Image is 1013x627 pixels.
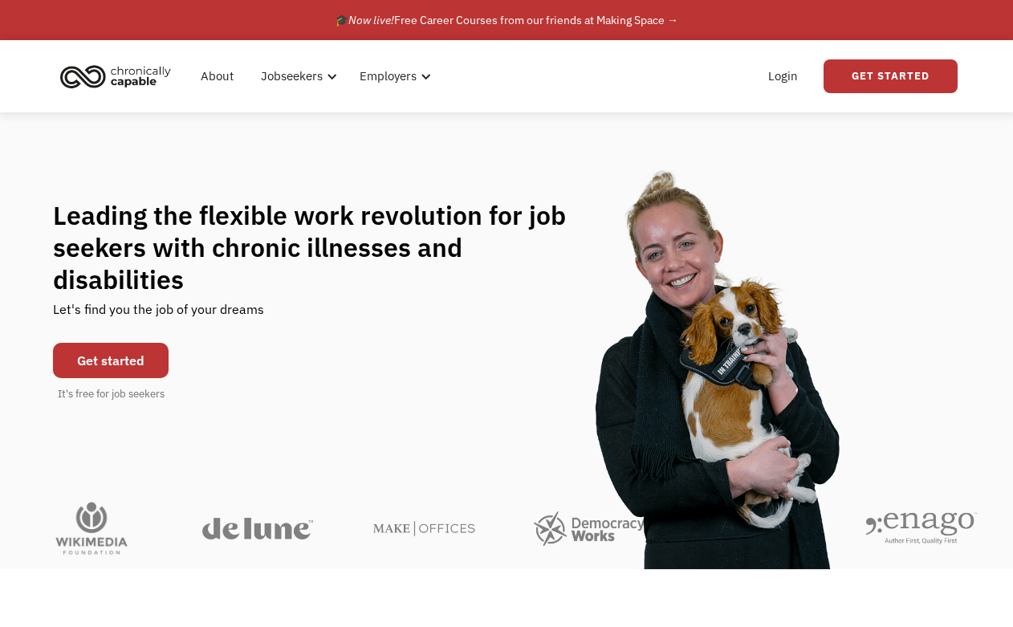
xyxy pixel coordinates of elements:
div: Employers [350,51,436,102]
div: Jobseekers [261,67,323,86]
div: Jobseekers [251,51,342,102]
div: Employers [360,67,417,86]
div: Let's find you the job of your dreams [53,295,264,335]
a: Login [759,51,808,102]
div: 🎓 Free Career Courses from our friends at Making Space → [335,10,678,30]
a: home [55,59,183,94]
h1: Leading the flexible work revolution for job seekers with chronic illnesses and disabilities [53,199,597,295]
a: Get started [53,343,169,378]
a: Get Started [824,59,958,93]
a: About [191,51,243,102]
img: Chronically Capable logo [55,59,176,94]
div: It's free for job seekers [58,386,165,402]
em: Now live! [348,13,394,27]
